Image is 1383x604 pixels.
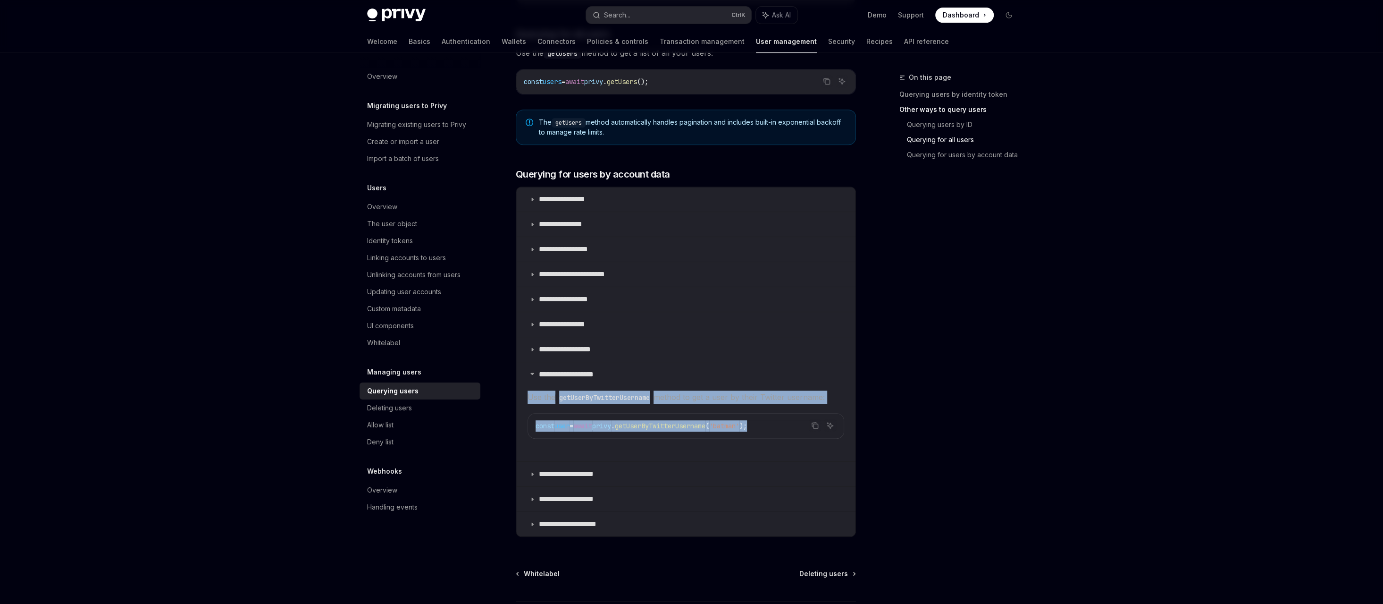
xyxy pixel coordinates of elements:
button: Ask AI [824,419,836,432]
h5: Webhooks [367,466,402,477]
div: Deleting users [367,402,412,414]
span: user [554,422,570,430]
div: Unlinking accounts from users [367,269,461,281]
button: Ask AI [836,75,848,87]
div: Import a batch of users [367,153,439,164]
div: Whitelabel [367,337,400,349]
h5: Managing users [367,366,421,378]
div: The user object [367,218,417,230]
a: Custom metadata [360,300,480,317]
img: dark logo [367,9,426,22]
span: Dashboard [943,10,979,20]
span: Deleting users [799,569,848,578]
span: Use the method to get a list of all your users: [516,46,856,60]
a: Identity tokens [360,232,480,249]
div: Querying users [367,385,419,397]
div: Search... [604,9,630,21]
span: Ctrl K [731,11,746,19]
span: = [562,77,565,86]
span: privy [584,77,603,86]
button: Copy the contents from the code block [821,75,833,87]
div: Identity tokens [367,235,413,247]
a: Create or import a user [360,133,480,150]
div: Migrating existing users to Privy [367,119,466,130]
span: The method automatically handles pagination and includes built-in exponential backoff to manage r... [539,118,846,137]
a: Overview [360,482,480,499]
a: Overview [360,198,480,215]
button: Ask AI [756,7,797,24]
a: Querying users by identity token [899,87,1024,102]
span: await [565,77,584,86]
a: Linking accounts to users [360,249,480,266]
a: UI components [360,317,480,334]
a: Authentication [442,30,490,53]
a: Querying users [360,383,480,400]
a: Querying for all users [907,132,1024,147]
a: Demo [868,10,887,20]
span: Querying for users by account data [516,168,670,181]
h5: Users [367,182,386,194]
a: Whitelabel [360,334,480,351]
h5: Migrating users to Privy [367,100,447,111]
a: Querying for users by account data [907,147,1024,162]
div: UI components [367,320,414,332]
a: Handling events [360,499,480,516]
div: Overview [367,71,397,82]
a: Deny list [360,434,480,451]
a: Overview [360,68,480,85]
code: getUsers [552,118,586,128]
a: Dashboard [935,8,994,23]
div: Deny list [367,436,394,448]
div: Custom metadata [367,303,421,315]
div: Handling events [367,502,418,513]
a: Import a batch of users [360,150,480,167]
span: . [603,77,607,86]
button: Toggle dark mode [1001,8,1016,23]
span: Use the method to get a user by their Twitter username: [528,391,844,404]
a: Connectors [537,30,576,53]
span: (); [637,77,648,86]
a: Policies & controls [587,30,648,53]
a: Querying users by ID [907,117,1024,132]
a: Deleting users [799,569,855,578]
div: Allow list [367,419,394,431]
code: getUsers [544,48,581,59]
div: Overview [367,485,397,496]
span: ( [705,422,709,430]
span: const [524,77,543,86]
a: Updating user accounts [360,283,480,300]
span: Whitelabel [524,569,560,578]
a: Recipes [866,30,893,53]
a: Whitelabel [517,569,560,578]
span: const [536,422,554,430]
a: Migrating existing users to Privy [360,116,480,133]
a: Deleting users [360,400,480,417]
svg: Note [526,119,533,126]
div: Create or import a user [367,136,439,147]
a: Other ways to query users [899,102,1024,117]
span: = [570,422,573,430]
a: Allow list [360,417,480,434]
span: await [573,422,592,430]
a: Basics [409,30,430,53]
a: Support [898,10,924,20]
span: getUserByTwitterUsername [615,422,705,430]
a: Unlinking accounts from users [360,266,480,283]
button: Copy the contents from the code block [809,419,821,432]
span: getUsers [607,77,637,86]
a: Security [828,30,855,53]
a: Transaction management [660,30,745,53]
code: getUserByTwitterUsername [555,392,654,403]
span: . [611,422,615,430]
span: ); [739,422,747,430]
div: Updating user accounts [367,286,441,298]
span: users [543,77,562,86]
a: API reference [904,30,949,53]
span: Ask AI [772,10,791,20]
div: Overview [367,201,397,213]
a: User management [756,30,817,53]
button: Search...CtrlK [586,7,751,24]
a: Welcome [367,30,397,53]
a: Wallets [502,30,526,53]
a: The user object [360,215,480,232]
